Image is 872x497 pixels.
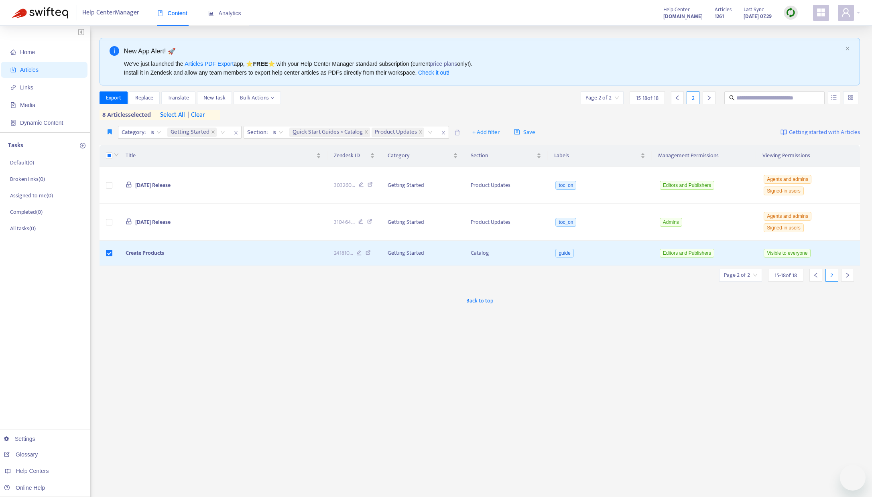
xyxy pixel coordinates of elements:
span: area-chart [208,10,214,16]
th: Management Permissions [652,145,756,167]
span: Title [126,151,315,160]
span: Getting Started [167,128,217,137]
span: plus-circle [80,143,85,148]
a: Getting started with Articles [781,126,860,139]
span: Agents and admins [764,212,811,221]
p: Broken links ( 0 ) [10,175,45,183]
span: 8 articles selected [100,110,151,120]
button: unordered-list [828,91,840,104]
span: unordered-list [831,95,837,100]
span: delete [454,130,460,136]
span: Admins [660,218,682,227]
span: lock [126,181,132,188]
span: Category [388,151,452,160]
span: Articles [715,5,732,14]
a: Articles PDF Export [185,61,234,67]
img: sync.dc5367851b00ba804db3.png [786,8,796,18]
span: 15 - 18 of 18 [636,94,659,102]
a: Settings [4,436,35,442]
span: Home [20,49,35,55]
span: Category : [118,126,147,138]
span: 241810 ... [334,249,353,258]
span: Quick Start Guides > Catalog [289,128,370,137]
td: Product Updates [464,204,548,241]
span: is [272,126,283,138]
span: Quick Start Guides > Catalog [293,128,363,137]
span: appstore [816,8,826,17]
span: toc_on [555,218,576,227]
div: We've just launched the app, ⭐ ⭐️ with your Help Center Manager standard subscription (current on... [124,59,842,77]
span: Export [106,93,121,102]
span: close [419,130,423,135]
p: Assigned to me ( 0 ) [10,191,53,200]
img: Swifteq [12,7,68,18]
th: Category [381,145,465,167]
iframe: Button to launch messaging window, 2 unread messages [840,465,866,491]
span: Help Centers [16,468,49,474]
span: Links [20,84,33,91]
span: Bulk Actions [240,93,274,102]
span: 303260 ... [334,181,355,190]
span: toc_on [555,181,576,190]
span: down [114,152,119,157]
span: link [10,85,16,90]
span: Zendesk ID [334,151,368,160]
button: Translate [161,91,195,104]
span: 310464 ... [334,218,355,227]
span: book [157,10,163,16]
th: Section [464,145,548,167]
span: info-circle [110,46,119,56]
span: Section : [244,126,269,138]
button: saveSave [508,126,541,139]
span: is [150,126,161,138]
span: Editors and Publishers [660,249,714,258]
span: Dynamic Content [20,120,63,126]
span: | [188,110,189,120]
span: right [706,95,712,101]
td: Catalog [464,241,548,266]
span: guide [555,249,573,258]
span: Visible to everyone [764,249,811,258]
span: Media [20,102,35,108]
span: close [231,128,241,138]
span: Labels [554,151,639,160]
strong: [DATE] 07:29 [744,12,772,21]
span: Signed-in users [764,187,803,195]
span: New Task [203,93,226,102]
span: Product Updates [372,128,424,137]
p: Tasks [8,141,23,150]
iframe: Number of unread messages [851,463,867,471]
a: Online Help [4,485,45,491]
span: Analytics [208,10,241,16]
p: All tasks ( 0 ) [10,224,36,233]
span: Save [514,128,535,137]
span: Product Updates [375,128,417,137]
span: lock [126,218,132,225]
span: clear [185,110,205,120]
button: Export [100,91,128,104]
div: New App Alert! 🚀 [124,46,842,56]
th: Title [119,145,327,167]
a: Check it out! [418,69,449,76]
span: Articles [20,67,39,73]
span: Last Sync [744,5,764,14]
span: left [675,95,680,101]
div: 2 [825,269,838,282]
span: Agents and admins [764,175,811,184]
button: Bulk Actionsdown [234,91,281,104]
td: Product Updates [464,167,548,204]
span: Content [157,10,187,16]
a: Glossary [4,451,38,458]
button: close [845,46,850,51]
a: price plans [430,61,457,67]
span: Getting Started [171,128,209,137]
span: save [514,129,520,135]
a: [DOMAIN_NAME] [663,12,703,21]
button: + Add filter [466,126,506,139]
span: down [270,96,274,100]
span: + Add filter [472,128,500,137]
span: close [438,128,449,138]
div: 2 [687,91,699,104]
